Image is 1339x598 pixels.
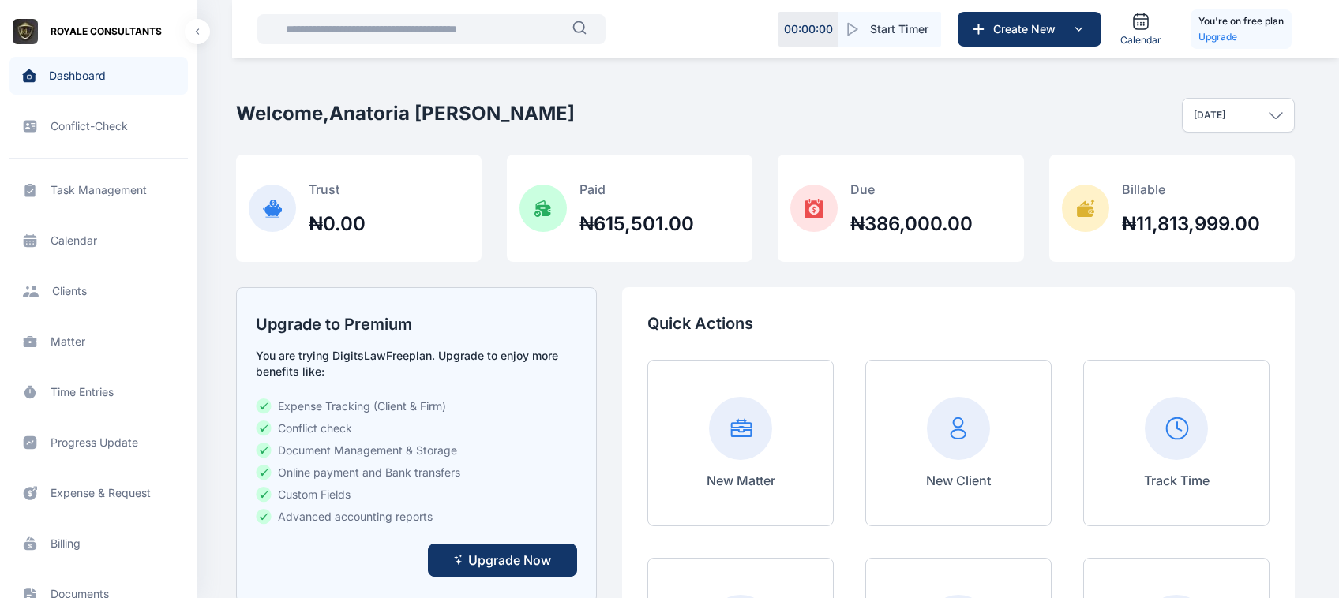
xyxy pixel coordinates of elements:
p: Due [850,180,973,199]
button: Start Timer [838,12,941,47]
span: Start Timer [870,21,928,37]
h2: Welcome, Anatoria [PERSON_NAME] [236,101,575,126]
h2: ₦11,813,999.00 [1122,211,1260,237]
p: Billable [1122,180,1260,199]
p: 00 : 00 : 00 [784,21,833,37]
a: expense & request [9,474,188,512]
span: Advanced accounting reports [278,509,433,525]
span: Document Management & Storage [278,443,457,458]
span: Upgrade Now [468,551,551,570]
a: calendar [9,222,188,260]
h2: ₦615,501.00 [579,211,694,237]
h2: Upgrade to Premium [256,313,578,335]
span: Calendar [1120,34,1161,47]
p: Trust [309,180,366,199]
span: Conflict check [278,420,352,436]
h2: ₦0.00 [309,211,366,237]
a: dashboard [9,57,188,95]
a: Upgrade [1198,29,1284,45]
p: Paid [579,180,694,199]
p: You are trying DigitsLaw Free plan. Upgrade to enjoy more benefits like: [256,348,578,379]
span: ROYALE CONSULTANTS [51,24,162,39]
a: task management [9,171,188,209]
a: billing [9,525,188,562]
h5: You're on free plan [1198,13,1284,29]
a: time entries [9,373,188,411]
p: Quick Actions [647,312,1270,335]
button: Create New [958,12,1101,47]
button: Upgrade Now [428,544,577,577]
p: Track Time [1144,471,1210,490]
p: New Client [926,471,991,490]
h2: ₦386,000.00 [850,211,973,237]
span: Expense Tracking (Client & Firm) [278,398,446,414]
a: progress update [9,424,188,462]
a: Calendar [1114,6,1168,53]
span: Online payment and Bank transfers [278,465,460,480]
a: clients [9,272,188,310]
a: matter [9,323,188,361]
p: New Matter [707,471,775,490]
a: conflict-check [9,107,188,145]
span: Create New [987,21,1069,37]
span: Custom Fields [278,487,351,503]
p: [DATE] [1194,109,1225,121]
